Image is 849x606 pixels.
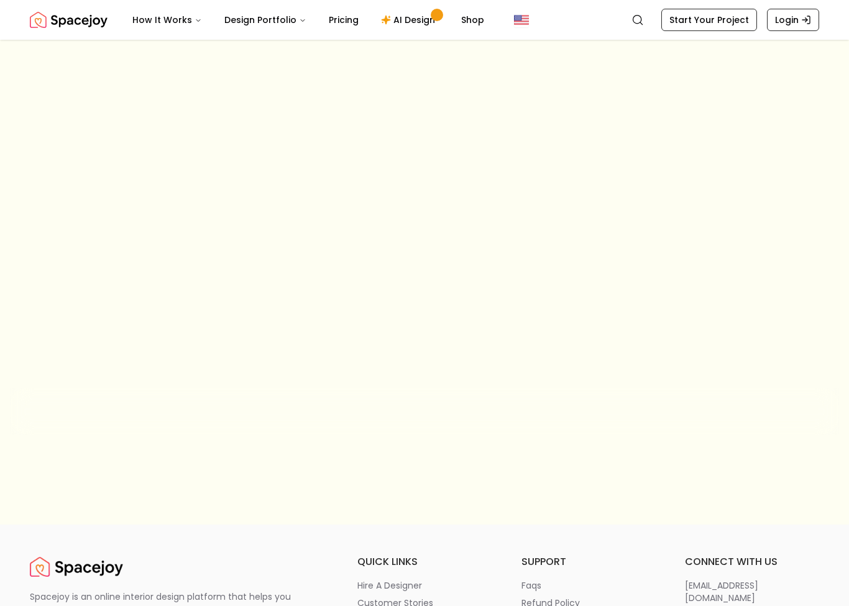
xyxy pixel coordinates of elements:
[357,554,492,569] h6: quick links
[661,9,757,31] a: Start Your Project
[214,7,316,32] button: Design Portfolio
[357,579,422,592] p: hire a designer
[521,554,656,569] h6: support
[514,12,529,27] img: United States
[122,7,212,32] button: How It Works
[451,7,494,32] a: Shop
[30,7,108,32] img: Spacejoy Logo
[521,579,541,592] p: faqs
[30,7,108,32] a: Spacejoy
[371,7,449,32] a: AI Design
[685,554,819,569] h6: connect with us
[319,7,369,32] a: Pricing
[521,579,656,592] a: faqs
[122,7,494,32] nav: Main
[30,554,123,579] img: Spacejoy Logo
[30,554,123,579] a: Spacejoy
[685,579,819,604] a: [EMAIL_ADDRESS][DOMAIN_NAME]
[357,579,492,592] a: hire a designer
[767,9,819,31] a: Login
